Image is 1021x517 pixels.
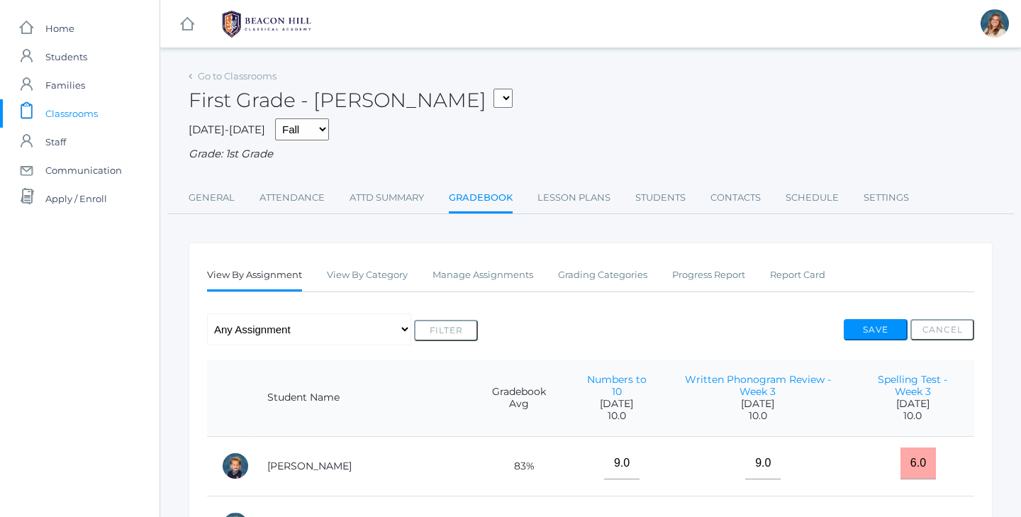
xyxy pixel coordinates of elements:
[770,261,825,289] a: Report Card
[864,184,909,212] a: Settings
[433,261,533,289] a: Manage Assignments
[414,320,478,341] button: Filter
[679,398,837,410] span: [DATE]
[45,99,98,128] span: Classrooms
[786,184,839,212] a: Schedule
[866,410,960,422] span: 10.0
[583,398,649,410] span: [DATE]
[45,14,74,43] span: Home
[260,184,325,212] a: Attendance
[189,146,993,162] div: Grade: 1st Grade
[537,184,610,212] a: Lesson Plans
[710,184,761,212] a: Contacts
[198,70,277,82] a: Go to Classrooms
[350,184,424,212] a: Attd Summary
[189,89,513,111] h2: First Grade - [PERSON_NAME]
[45,156,122,184] span: Communication
[878,373,947,398] a: Spelling Test - Week 3
[207,261,302,291] a: View By Assignment
[327,261,408,289] a: View By Category
[981,9,1009,38] div: Liv Barber
[583,410,649,422] span: 10.0
[558,261,647,289] a: Grading Categories
[469,436,569,496] td: 83%
[844,319,908,340] button: Save
[449,184,513,214] a: Gradebook
[469,360,569,437] th: Gradebook Avg
[213,6,320,42] img: BHCALogos-05-308ed15e86a5a0abce9b8dd61676a3503ac9727e845dece92d48e8588c001991.png
[679,410,837,422] span: 10.0
[45,43,87,71] span: Students
[267,460,352,472] a: [PERSON_NAME]
[189,184,235,212] a: General
[910,319,974,340] button: Cancel
[635,184,686,212] a: Students
[672,261,745,289] a: Progress Report
[221,452,250,480] div: Nolan Alstot
[685,373,831,398] a: Written Phonogram Review - Week 3
[253,360,469,437] th: Student Name
[45,128,66,156] span: Staff
[189,123,265,136] span: [DATE]-[DATE]
[45,71,85,99] span: Families
[45,184,107,213] span: Apply / Enroll
[866,398,960,410] span: [DATE]
[587,373,647,398] a: Numbers to 10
